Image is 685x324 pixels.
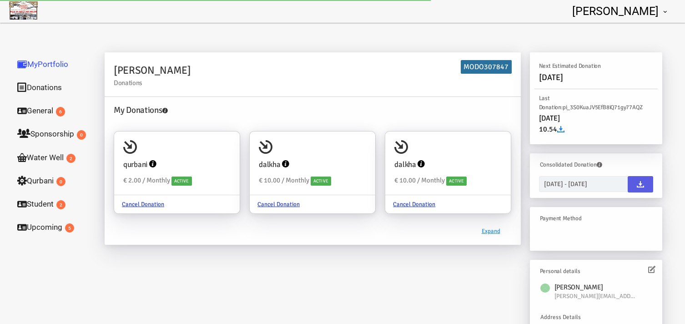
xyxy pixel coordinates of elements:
small: Donations [114,80,512,86]
input: qurbani € 2.00 / Monthly Active Cancel Donation [219,135,237,153]
span: 2 [56,200,65,209]
span: Primary E-Mail [554,292,636,301]
a: Qurbani0 [9,169,100,192]
span: 5 [65,223,74,233]
span: 6 [56,107,65,116]
h4: dalkha [259,159,280,171]
a: Cancel Donation [114,196,172,213]
a: MyPortfolio [9,52,100,76]
span: Active [446,177,467,186]
span: Active [311,177,331,186]
h2: [PERSON_NAME] [114,62,512,86]
a: Cancel Donation [385,196,443,213]
h6: Last Donation: [539,94,654,112]
a: Donations [9,76,100,99]
h4: qurbani [123,159,148,171]
h6: Personal details [540,267,649,276]
a: Sponsorship0 [9,122,100,146]
a: General6 [9,99,100,122]
a: Water Well2 [9,146,100,169]
a: Upcoming5 [9,215,100,239]
img: TEST-ACCOUNT [9,1,38,20]
span: € 10.00 / Monthly [259,176,309,184]
h4: dalkha [394,159,416,171]
a: Expand [482,228,500,235]
span: [DATE] [539,72,563,82]
h6: Payment Method [540,214,649,223]
i: Your causes information will be available by selecting your causes. You can upgrade cause & manag... [162,108,168,113]
span: 0 [77,130,86,139]
span: € 2.00 / Monthly [123,176,170,184]
span: Active [171,177,192,186]
span: 10.54 [539,125,564,134]
input: dalkha € 10.00 / Monthly Active Cancel Donation [355,135,373,153]
span: [PERSON_NAME] [572,5,659,18]
input: dalkha € 10.00 / Monthly Active Cancel Donation [490,135,509,153]
h6: Consolidated Donation [540,160,649,169]
span: € 10.00 / Monthly [394,176,445,184]
h6: Next Estimated Donation [539,61,654,71]
div: Address Details [540,313,652,322]
h6: [PERSON_NAME] [554,282,652,293]
a: Student2 [9,192,100,216]
span: [DATE] [539,114,560,123]
a: Cancel Donation [250,196,307,213]
i: You can select the required donations as pdf by entering the date range and clicking the download... [596,162,602,167]
span: pi_3S0KuaJV5EfB8iQ71gy77AQZ [563,104,643,111]
span: 0 [56,177,65,186]
span: 2 [66,154,76,163]
h4: My Donations [114,104,516,117]
h6: MODO307847 [461,60,512,74]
